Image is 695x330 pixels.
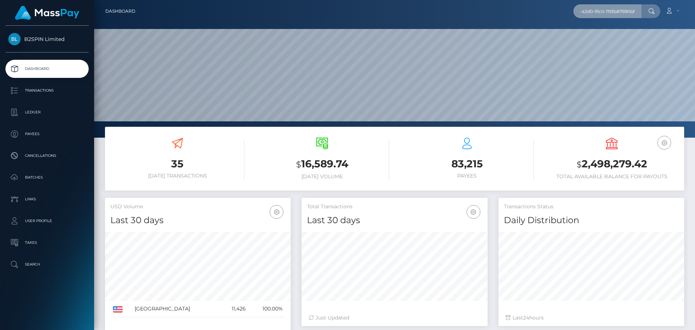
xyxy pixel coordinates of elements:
[5,168,89,187] a: Batches
[8,150,86,161] p: Cancellations
[132,301,220,317] td: [GEOGRAPHIC_DATA]
[506,314,677,322] div: Last hours
[545,174,679,180] h6: Total Available Balance for Payouts
[577,159,582,170] small: $
[220,301,248,317] td: 11,426
[8,85,86,96] p: Transactions
[5,147,89,165] a: Cancellations
[8,259,86,270] p: Search
[400,173,534,179] h6: Payees
[309,314,480,322] div: Just Updated
[504,203,679,210] h5: Transactions Status
[8,172,86,183] p: Batches
[15,6,79,20] img: MassPay Logo
[5,60,89,78] a: Dashboard
[5,82,89,100] a: Transactions
[307,214,482,227] h4: Last 30 days
[5,255,89,273] a: Search
[5,36,89,42] span: B2SPIN Limited
[8,63,86,74] p: Dashboard
[110,173,244,179] h6: [DATE] Transactions
[573,4,641,18] input: Search...
[504,214,679,227] h4: Daily Distribution
[5,125,89,143] a: Payees
[8,33,21,45] img: B2SPIN Limited
[8,216,86,226] p: User Profile
[255,174,389,180] h6: [DATE] Volume
[296,159,301,170] small: $
[105,4,135,19] a: Dashboard
[110,203,285,210] h5: USD Volume
[113,306,123,313] img: US.png
[5,190,89,208] a: Links
[8,107,86,118] p: Ledger
[255,157,389,172] h3: 16,589.74
[248,301,285,317] td: 100.00%
[110,157,244,171] h3: 35
[8,194,86,205] p: Links
[8,237,86,248] p: Taxes
[5,103,89,121] a: Ledger
[400,157,534,171] h3: 83,215
[5,234,89,252] a: Taxes
[8,129,86,139] p: Payees
[5,212,89,230] a: User Profile
[110,214,285,227] h4: Last 30 days
[545,157,679,172] h3: 2,498,279.42
[307,203,482,210] h5: Total Transactions
[523,314,529,321] span: 24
